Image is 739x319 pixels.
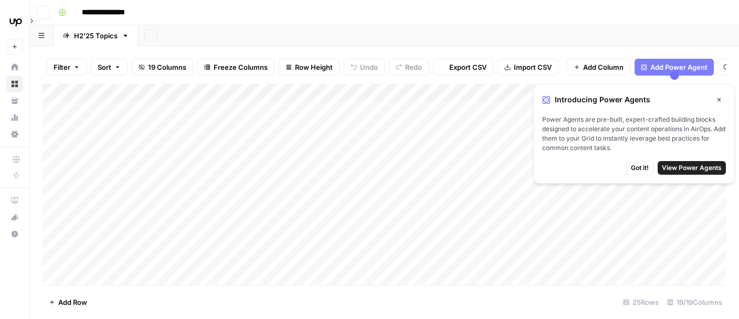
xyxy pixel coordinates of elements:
[631,163,649,173] span: Got it!
[6,126,23,143] a: Settings
[542,93,726,107] div: Introducing Power Agents
[47,59,87,76] button: Filter
[514,62,552,72] span: Import CSV
[635,59,714,76] button: Add Power Agent
[6,209,23,226] button: What's new?
[619,294,663,311] div: 25 Rows
[295,62,333,72] span: Row Height
[214,62,268,72] span: Freeze Columns
[148,62,186,72] span: 19 Columns
[58,297,87,307] span: Add Row
[6,109,23,126] a: Usage
[498,59,558,76] button: Import CSV
[662,163,722,173] span: View Power Agents
[91,59,128,76] button: Sort
[6,226,23,242] button: Help + Support
[98,62,111,72] span: Sort
[7,209,23,225] div: What's new?
[567,59,630,76] button: Add Column
[626,161,653,175] button: Got it!
[583,62,624,72] span: Add Column
[344,59,385,76] button: Undo
[389,59,429,76] button: Redo
[449,62,487,72] span: Export CSV
[433,59,493,76] button: Export CSV
[54,62,70,72] span: Filter
[43,294,93,311] button: Add Row
[6,59,23,76] a: Home
[542,115,726,153] span: Power Agents are pre-built, expert-crafted building blocks designed to accelerate your content op...
[279,59,340,76] button: Row Height
[6,76,23,92] a: Browse
[6,92,23,109] a: Your Data
[360,62,378,72] span: Undo
[6,12,25,31] img: Upwork Logo
[74,30,118,41] div: H2'25 Topics
[405,62,422,72] span: Redo
[54,25,138,46] a: H2'25 Topics
[650,62,708,72] span: Add Power Agent
[197,59,275,76] button: Freeze Columns
[658,161,726,175] button: View Power Agents
[6,8,23,35] button: Workspace: Upwork
[6,192,23,209] a: AirOps Academy
[663,294,726,311] div: 19/19 Columns
[132,59,193,76] button: 19 Columns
